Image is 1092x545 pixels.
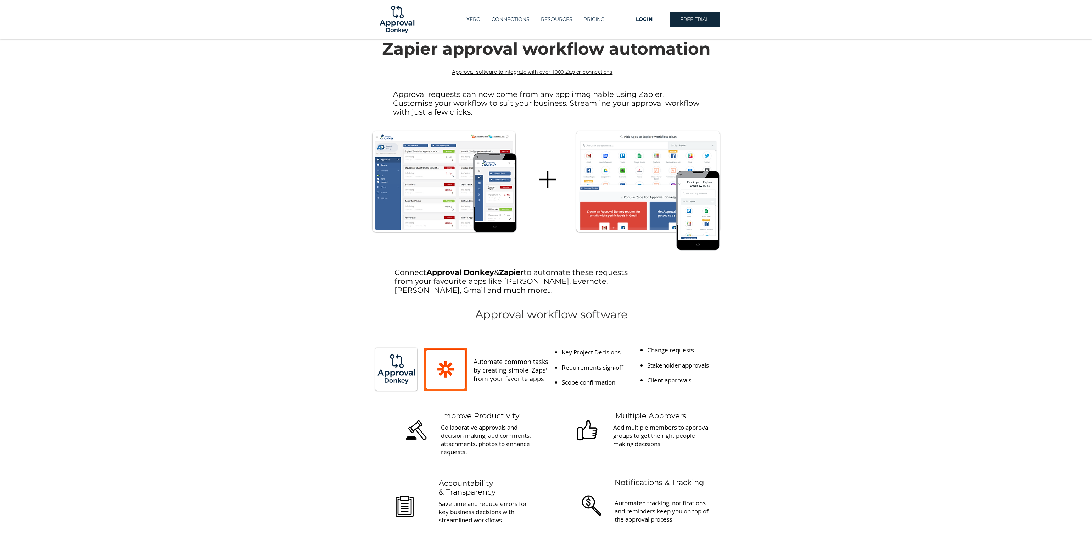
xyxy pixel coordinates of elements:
[378,0,416,39] img: Logo-01.png
[461,13,486,25] a: XERO
[393,90,699,116] span: Approval requests can now come from any app imaginable using Zapier. Customise your workflow to s...
[580,13,608,25] p: PRICING
[615,411,686,420] span: Multiple Approvers
[426,268,494,277] span: Approval Donkey
[375,133,513,230] img: Approval Workflow software
[452,68,613,75] a: Approval software to integrate with over 1000 Zapier connections
[613,423,710,448] span: Add multiple members to approval groups to get the right people making decisions
[475,308,628,321] span: Approval workflow software
[439,500,527,524] span: Save time and reduce errors for key business decisions with streamlined workflows
[382,39,710,59] span: Zapier approval workflow automation
[615,478,704,487] span: Notifications & Tracking
[647,346,694,354] span: Change requests
[678,178,718,239] img: Zapier Zap book
[535,13,578,25] div: RESOURCES
[441,411,519,420] span: Improve Productivity
[537,13,576,25] p: RESOURCES
[636,16,653,23] span: LOGIN
[562,363,623,371] span: Requirements sign-off
[680,16,709,23] span: FREE TRIAL
[376,348,416,390] img: Logo-01.png
[579,133,717,230] img: Zapier dashboard
[474,357,548,383] span: Automate common tasks by creating simple 'Zaps' from your favorite apps
[452,13,619,25] nav: Site
[463,13,484,25] p: XERO
[424,348,467,391] img: Zapier Logo
[562,348,621,356] span: Key Project Decisions
[619,12,670,27] a: LOGIN
[441,423,531,456] span: Collaborative approvals and decision making, add comments, attachments, photos to enhance requests.
[652,62,674,81] iframe: Embedded Content
[578,13,610,25] a: PRICING
[562,378,615,386] span: Scope confirmation
[475,160,515,221] img: Approal Donkey mobile app
[439,479,495,496] span: Accountability & Transparency
[670,12,720,27] a: FREE TRIAL
[647,376,691,384] span: Client approvals
[615,499,709,523] span: Automated tracking, notifications and reminders keep you on top of the approval process
[647,361,709,369] span: Stakeholder approvals
[499,268,523,277] span: Zapier
[488,13,533,25] p: CONNECTIONS
[394,268,628,294] span: Connect & to automate these requests from your favourite apps like [PERSON_NAME], Evernote, [PERS...
[486,13,535,25] a: CONNECTIONS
